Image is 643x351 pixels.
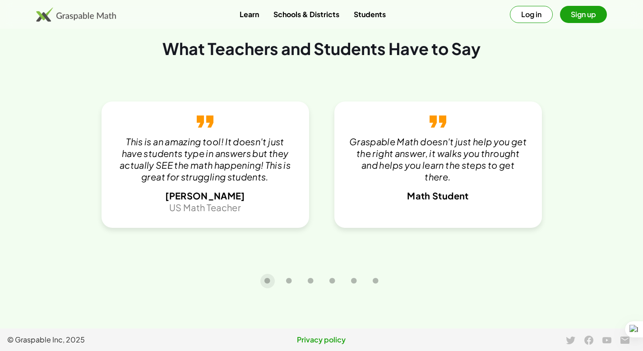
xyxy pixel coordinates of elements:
[407,190,468,201] span: Math Student
[232,6,266,23] a: Learn
[260,274,275,288] button: Carousel slide 1 of 6
[169,202,241,213] span: US Math Teacher
[369,274,383,288] button: Carousel slide 6 of 6
[560,6,607,23] button: Sign up
[510,6,553,23] button: Log in
[304,274,318,288] button: Carousel slide 3 of 6
[282,274,296,288] button: Carousel slide 2 of 6
[347,274,361,288] button: Carousel slide 5 of 6
[347,6,393,23] a: Students
[217,334,426,345] a: Privacy policy
[325,274,340,288] button: Carousel slide 4 of 6
[116,136,295,183] p: This is an amazing tool! It doesn't just have students type in answers but they actually SEE the ...
[349,136,527,183] p: Graspable Math doesn't just help you get the right answer, it walks you throught and helps you le...
[266,6,347,23] a: Schools & Districts
[165,190,245,201] span: [PERSON_NAME]
[7,334,217,345] span: © Graspable Inc, 2025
